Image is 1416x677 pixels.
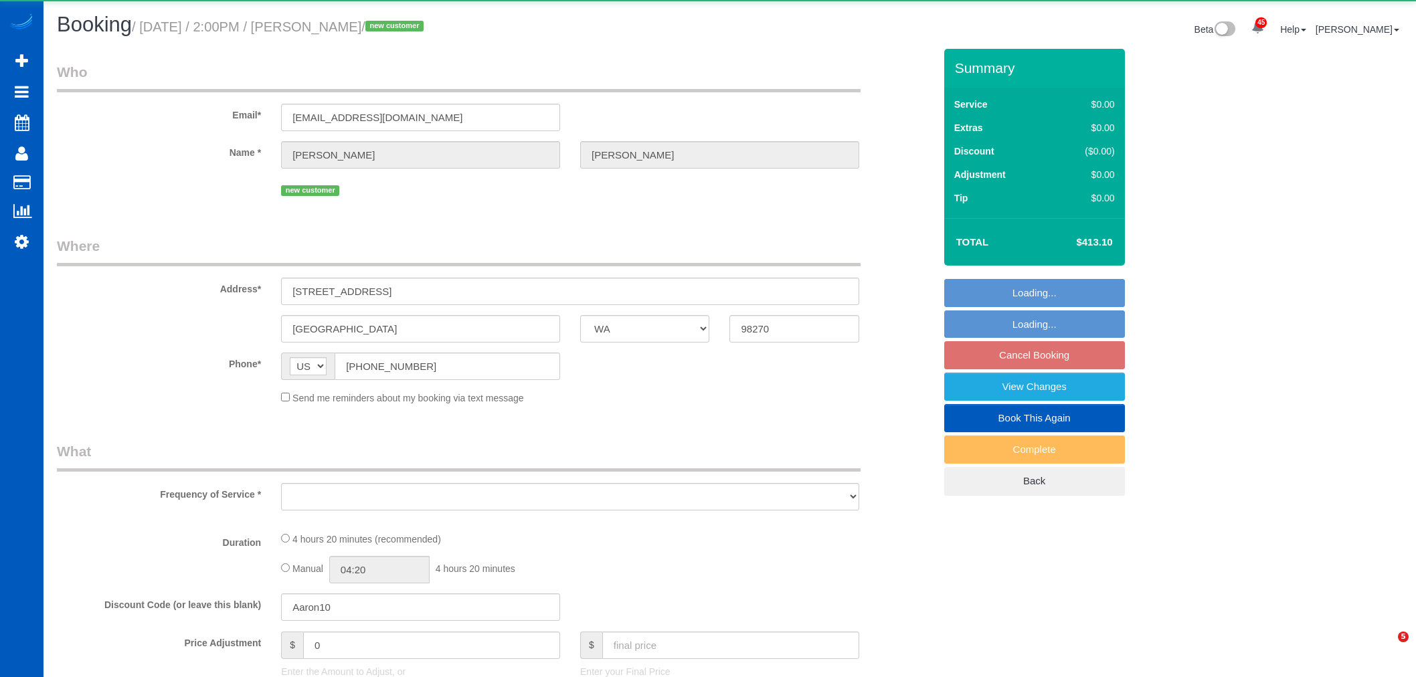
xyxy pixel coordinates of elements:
input: final price [602,632,859,659]
input: First Name* [281,141,560,169]
span: Manual [292,563,323,574]
span: Send me reminders about my booking via text message [292,393,524,403]
strong: Total [956,236,989,248]
div: ($0.00) [1057,144,1115,158]
h3: Summary [955,60,1118,76]
input: Last Name* [580,141,859,169]
span: 4 hours 20 minutes (recommended) [292,534,441,545]
legend: What [57,442,861,472]
a: Book This Again [944,404,1125,432]
span: / [361,19,428,34]
iframe: Intercom live chat [1370,632,1403,664]
img: Automaid Logo [8,13,35,32]
label: Price Adjustment [47,632,271,650]
span: new customer [365,21,424,31]
div: $0.00 [1057,98,1115,111]
div: $0.00 [1057,168,1115,181]
label: Tip [954,191,968,205]
small: / [DATE] / 2:00PM / [PERSON_NAME] [132,19,428,34]
label: Discount Code (or leave this blank) [47,593,271,611]
a: View Changes [944,373,1125,401]
legend: Where [57,236,861,266]
label: Phone* [47,353,271,371]
label: Extras [954,121,983,134]
input: City* [281,315,560,343]
legend: Who [57,62,861,92]
span: 45 [1255,17,1267,28]
a: 45 [1245,13,1271,43]
label: Name * [47,141,271,159]
input: Phone* [335,353,560,380]
label: Email* [47,104,271,122]
label: Address* [47,278,271,296]
a: Back [944,467,1125,495]
span: 5 [1398,632,1409,642]
span: $ [580,632,602,659]
img: New interface [1213,21,1235,39]
div: $0.00 [1057,191,1115,205]
label: Adjustment [954,168,1006,181]
span: new customer [281,185,339,196]
input: Email* [281,104,560,131]
a: [PERSON_NAME] [1316,24,1399,35]
div: $0.00 [1057,121,1115,134]
span: Booking [57,13,132,36]
input: Zip Code* [729,315,859,343]
label: Frequency of Service * [47,483,271,501]
label: Service [954,98,988,111]
span: $ [281,632,303,659]
h4: $413.10 [1036,237,1112,248]
span: 4 hours 20 minutes [436,563,515,574]
label: Duration [47,531,271,549]
label: Discount [954,144,994,158]
a: Help [1280,24,1306,35]
a: Beta [1194,24,1236,35]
